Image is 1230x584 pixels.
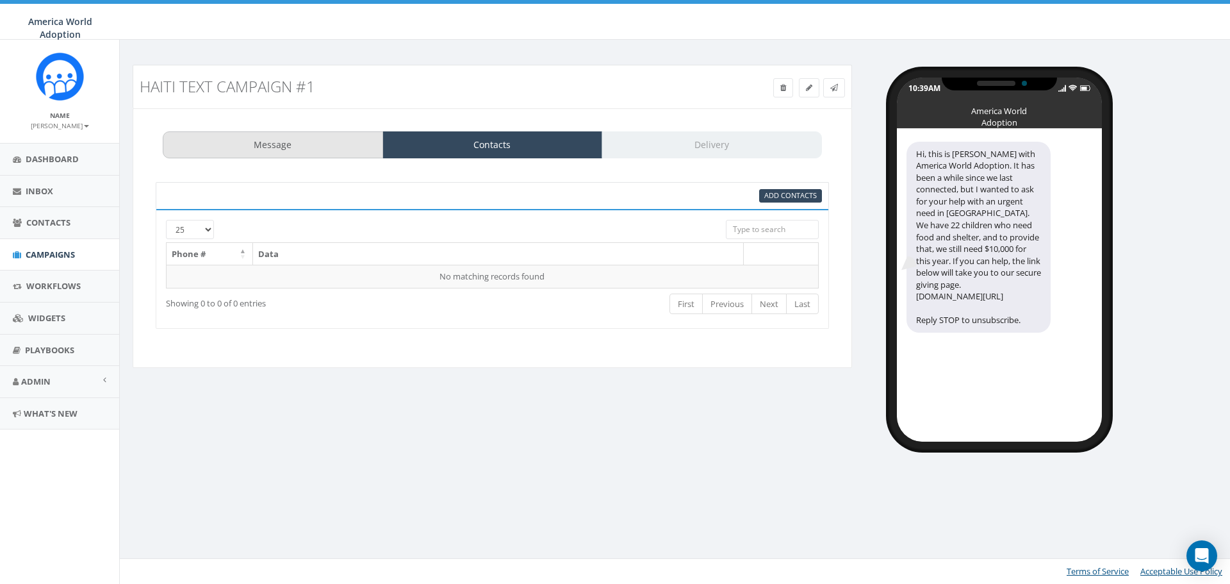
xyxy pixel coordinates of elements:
[908,83,940,94] div: 10:39AM
[21,376,51,387] span: Admin
[780,82,786,93] span: Delete Campaign
[28,15,92,40] span: America World Adoption
[26,280,81,292] span: Workflows
[28,312,65,324] span: Widgets
[702,294,752,315] a: Previous
[1186,540,1217,571] div: Open Intercom Messenger
[167,265,819,288] td: No matching records found
[25,344,74,356] span: Playbooks
[759,189,822,203] a: Add Contacts
[906,142,1051,333] div: Hi, this is [PERSON_NAME] with America World Adoption. It has been a while since we last connecte...
[166,292,427,310] div: Showing 0 to 0 of 0 entries
[31,121,89,130] small: [PERSON_NAME]
[1067,565,1129,577] a: Terms of Service
[253,243,744,265] th: Data
[31,119,89,131] a: [PERSON_NAME]
[382,131,603,158] a: Contacts
[786,294,819,315] a: Last
[726,220,819,239] input: Type to search
[669,294,703,315] a: First
[751,294,787,315] a: Next
[50,111,70,120] small: Name
[24,408,78,419] span: What's New
[764,190,817,200] span: Add Contacts
[36,53,84,101] img: Rally_Corp_Icon.png
[806,82,812,93] span: Edit Campaign
[764,190,817,200] span: CSV files only
[830,82,838,93] span: Send Test Message
[26,185,53,197] span: Inbox
[140,78,664,95] h3: Haiti Text Campaign #1
[167,243,253,265] th: Phone #: activate to sort column descending
[163,131,383,158] a: Message
[26,153,79,165] span: Dashboard
[967,105,1031,112] div: America World Adoption
[26,217,70,228] span: Contacts
[1140,565,1222,577] a: Acceptable Use Policy
[26,249,75,260] span: Campaigns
